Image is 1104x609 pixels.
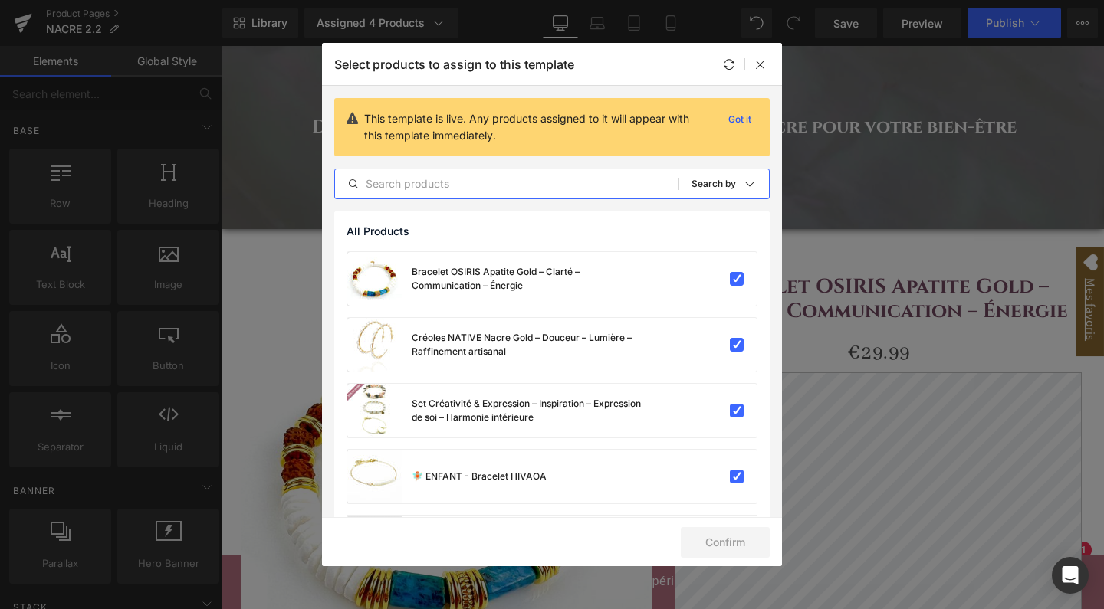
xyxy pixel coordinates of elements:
[412,470,547,483] div: 🧚🏼 ENFANT - Bracelet HIVAOA
[412,397,642,424] div: Set Créativité & Expression – Inspiration – Expression de soi – Harmonie intérieure
[412,331,642,359] div: Créoles NATIVE Nacre Gold – Douceur – Lumière – Raffinement artisanal
[453,229,864,277] a: Bracelet OSIRIS Apatite Gold – Clarté – Communication – Énergie
[347,450,402,503] a: product-img
[626,294,689,320] span: €29.99
[692,178,736,189] p: Search by
[347,384,402,437] a: product-img
[347,252,402,306] a: product-img
[412,265,642,293] div: Bracelet OSIRIS Apatite Gold – Clarté – Communication – Énergie
[347,225,409,237] span: All Products
[1052,557,1089,594] div: Open Intercom Messenger
[8,70,877,92] h1: Découvrez les pouvoirs insoupçonnés de la nacre pour votre bien-être
[334,57,574,72] p: Select products to assign to this template
[855,201,882,310] a: Open Wishlist
[364,110,710,144] p: This template is live. Any products assigned to it will appear with this template immediately.
[858,224,880,303] span: Mes favoris
[335,175,678,193] input: Search products
[722,110,757,129] p: Got it
[347,318,402,372] a: product-img
[681,527,770,558] button: Confirm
